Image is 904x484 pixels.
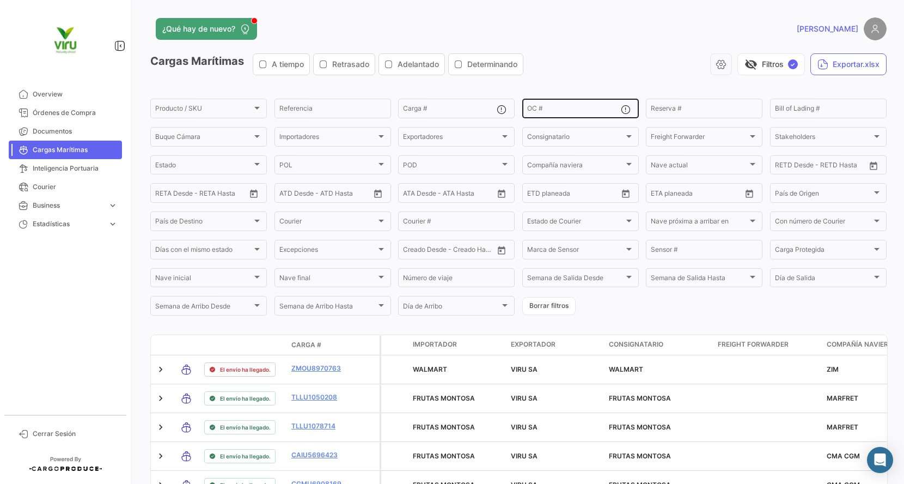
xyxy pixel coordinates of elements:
span: Freight Forwarder [651,135,748,142]
input: Desde [775,163,795,171]
span: [PERSON_NAME] [797,23,858,34]
button: Open calendar [493,185,510,202]
a: Expand/Collapse Row [155,393,166,404]
input: ATA Desde [403,191,436,198]
span: Estado de Courier [527,219,624,227]
span: POD [403,163,500,171]
span: ¿Qué hay de nuevo? [162,23,235,34]
span: POL [279,163,376,171]
a: TLLU1050208 [291,392,348,402]
span: Importadores [279,135,376,142]
span: VIRU SA [511,394,537,402]
span: Courier [33,182,118,192]
div: Abrir Intercom Messenger [867,447,893,473]
button: Borrar filtros [522,297,576,315]
a: Expand/Collapse Row [155,364,166,375]
a: Expand/Collapse Row [155,451,166,462]
button: Open calendar [741,185,758,202]
input: Desde [527,191,547,198]
span: Estadísticas [33,219,103,229]
span: Día de Salida [775,276,872,283]
span: Retrasado [332,59,369,70]
span: Semana de Salida Hasta [651,276,748,283]
span: expand_more [108,219,118,229]
span: Exportador [511,340,555,349]
a: ZMOU8970763 [291,364,348,373]
span: VIRU SA [511,452,537,460]
button: visibility_offFiltros✓ [737,53,805,75]
span: Nave inicial [155,276,252,283]
span: País de Destino [155,219,252,227]
input: Hasta [802,163,845,171]
span: WALMART [609,365,643,373]
span: Cerrar Sesión [33,429,118,439]
span: VIRU SA [511,423,537,431]
span: El envío ha llegado. [220,423,271,432]
input: Hasta [678,191,721,198]
span: MARFRET [827,423,858,431]
a: Courier [9,178,122,196]
datatable-header-cell: Exportador [506,335,604,355]
span: Semana de Arribo Hasta [279,304,376,312]
span: FRUTAS MONTOSA [413,394,475,402]
span: FRUTAS MONTOSA [609,452,671,460]
datatable-header-cell: Estado de Envio [200,341,287,349]
span: ✓ [788,59,798,69]
span: FRUTAS MONTOSA [413,423,475,431]
span: FRUTAS MONTOSA [609,423,671,431]
span: Excepciones [279,247,376,255]
span: expand_more [108,201,118,210]
span: A tiempo [272,59,304,70]
a: TLLU1078714 [291,421,348,431]
span: WALMART [413,365,447,373]
span: CMA CGM [827,452,860,460]
span: visibility_off [744,58,758,71]
input: Creado Desde [403,247,443,255]
span: El envío ha llegado. [220,365,271,374]
a: Overview [9,85,122,104]
input: Creado Hasta [450,247,493,255]
span: Determinando [467,59,517,70]
span: Freight Forwarder [718,340,789,349]
span: Consignatario [527,135,624,142]
span: Consignatario [609,340,663,349]
span: Semana de Salida Desde [527,276,624,283]
h3: Cargas Marítimas [150,53,527,75]
button: Open calendar [493,242,510,258]
a: Órdenes de Compra [9,104,122,122]
input: Desde [651,191,670,198]
span: Nave actual [651,163,748,171]
span: Órdenes de Compra [33,108,118,118]
span: Buque Cámara [155,135,252,142]
span: El envío ha llegado. [220,452,271,461]
span: Estado [155,163,252,171]
datatable-header-cell: Póliza [352,341,380,349]
span: FRUTAS MONTOSA [609,394,671,402]
span: País de Origen [775,191,872,198]
span: Producto / SKU [155,106,252,114]
span: Compañía naviera [527,163,624,171]
span: Carga Protegida [775,247,872,255]
input: ATD Desde [279,191,314,198]
img: viru.png [38,13,93,68]
button: A tiempo [253,54,309,75]
span: VIRU SA [511,365,537,373]
span: Compañía naviera [827,340,893,349]
button: ¿Qué hay de nuevo? [156,18,257,40]
button: Open calendar [370,185,386,202]
span: Documentos [33,126,118,136]
datatable-header-cell: Modo de Transporte [173,341,200,349]
input: Hasta [554,191,597,198]
button: Determinando [449,54,523,75]
span: FRUTAS MONTOSA [413,452,475,460]
span: Adelantado [398,59,439,70]
datatable-header-cell: Carga # [287,336,352,354]
input: Desde [155,191,175,198]
span: Inteligencia Portuaria [33,164,118,173]
span: Importador [413,340,457,349]
span: Courier [279,219,376,227]
button: Open calendar [246,185,262,202]
datatable-header-cell: Consignatario [604,335,713,355]
span: Marca de Sensor [527,247,624,255]
a: Inteligencia Portuaria [9,159,122,178]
